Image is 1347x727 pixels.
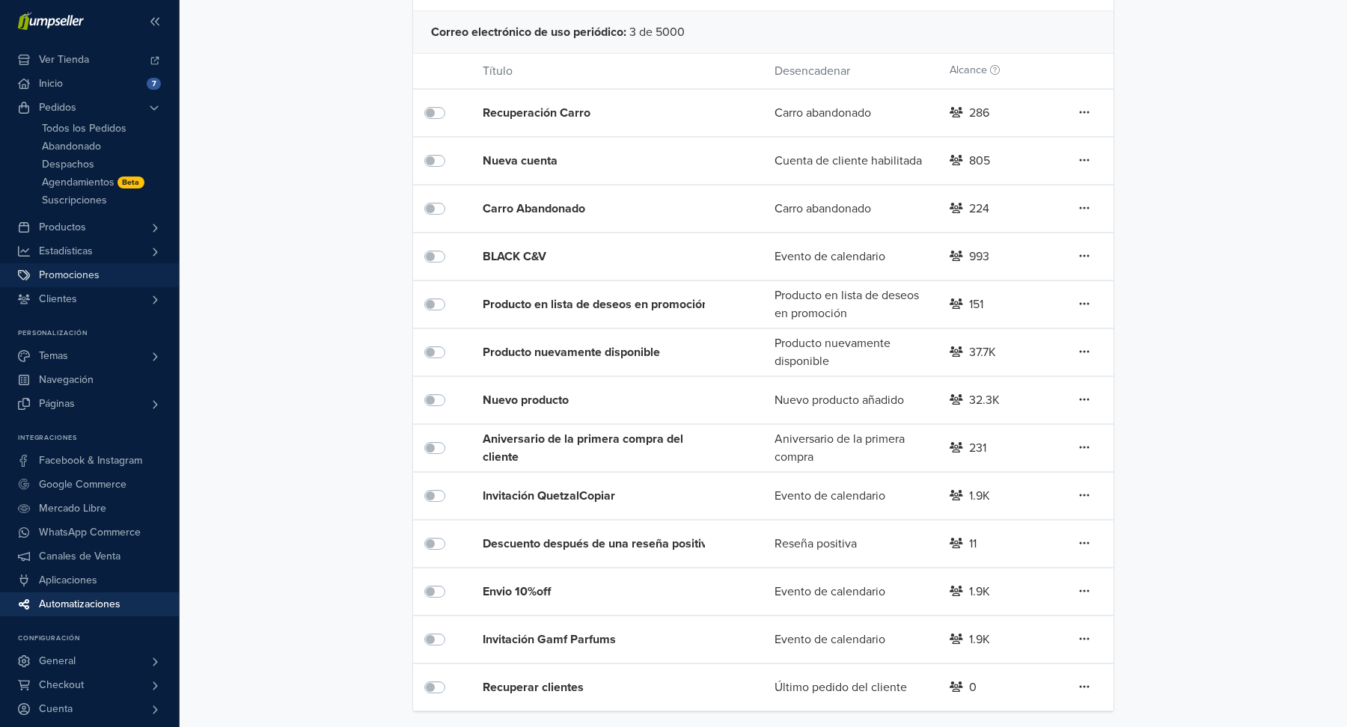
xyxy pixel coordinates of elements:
label: Alcance [950,62,1000,79]
span: Canales de Venta [39,545,120,568]
div: Carro Abandonado [483,200,716,218]
div: 37.7K [969,343,996,361]
div: 231 [969,439,986,457]
span: Automatizaciones [39,592,120,616]
div: BLACK C&V [483,248,716,266]
span: Correo electrónico de uso periódico : [431,23,626,41]
div: Carro abandonado [763,200,938,218]
div: 1.9K [969,631,990,648]
p: Configuración [18,634,179,643]
div: 805 [969,152,990,170]
div: 3 de 5000 [413,10,1114,53]
span: Agendamientos [42,174,114,191]
span: Todos los Pedidos [42,120,126,138]
div: Evento de calendario [763,248,938,266]
div: 1.9K [969,487,990,505]
span: Promociones [39,263,100,287]
div: Evento de calendario [763,583,938,601]
span: Beta [117,177,144,188]
span: Suscripciones [42,191,107,209]
div: Evento de calendario [763,631,938,648]
span: Páginas [39,392,75,416]
p: Integraciones [18,434,179,443]
div: Último pedido del cliente [763,678,938,696]
p: Personalización [18,329,179,338]
div: Título [471,62,763,80]
div: 151 [969,295,983,313]
div: Reseña positiva [763,535,938,553]
span: Cuenta [39,697,73,721]
span: Navegación [39,368,94,392]
div: Aniversario de la primera compra [763,430,938,466]
span: Aplicaciones [39,568,97,592]
span: Ver Tienda [39,48,89,72]
div: Descuento después de una reseña positiva [483,535,716,553]
div: Desencadenar [763,62,938,80]
div: Recuperar clientes [483,678,716,696]
div: 224 [969,200,989,218]
div: Producto nuevamente disponible [763,334,938,370]
div: Producto en lista de deseos en promoción [483,295,716,313]
div: Evento de calendario [763,487,938,505]
div: Nueva cuenta [483,152,716,170]
div: 286 [969,104,989,122]
div: 993 [969,248,989,266]
span: Mercado Libre [39,497,106,521]
div: Cuenta de cliente habilitada [763,152,938,170]
span: Productos [39,215,86,239]
div: 32.3K [969,391,1000,409]
div: Nuevo producto añadido [763,391,938,409]
span: Google Commerce [39,473,126,497]
div: Invitación Gamf Parfums [483,631,716,648]
div: Recuperación Carro [483,104,716,122]
span: Pedidos [39,96,76,120]
div: Carro abandonado [763,104,938,122]
div: Envio 10%off [483,583,716,601]
div: 1.9K [969,583,990,601]
span: Checkout [39,673,84,697]
div: Producto en lista de deseos en promoción [763,286,938,322]
span: Facebook & Instagram [39,449,142,473]
span: WhatsApp Commerce [39,521,141,545]
span: Inicio [39,72,63,96]
span: 7 [147,78,161,90]
span: General [39,649,76,673]
div: Aniversario de la primera compra del cliente [483,430,716,466]
div: Nuevo producto [483,391,716,409]
span: Despachos [42,156,94,174]
span: Estadísticas [39,239,93,263]
span: Clientes [39,287,77,311]
div: Invitación QuetzalCopiar [483,487,716,505]
span: Temas [39,344,68,368]
div: 0 [969,678,977,696]
span: Abandonado [42,138,101,156]
div: 11 [969,535,977,553]
div: Producto nuevamente disponible [483,343,716,361]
